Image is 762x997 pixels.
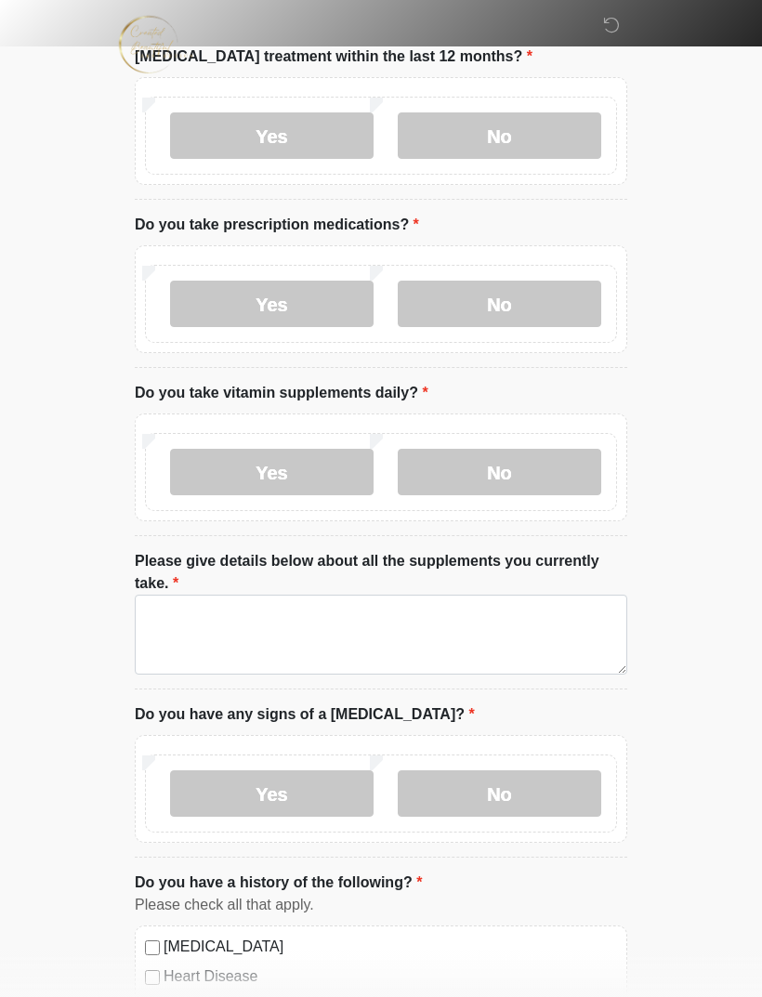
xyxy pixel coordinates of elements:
img: Created Beautiful Aesthetics Logo [116,14,194,74]
label: Yes [170,770,374,817]
label: No [398,281,601,327]
label: Do you have any signs of a [MEDICAL_DATA]? [135,703,475,726]
input: [MEDICAL_DATA] [145,940,160,955]
label: Do you take prescription medications? [135,214,419,236]
label: Yes [170,281,374,327]
label: Heart Disease [164,965,617,988]
label: Do you have a history of the following? [135,872,422,894]
input: Heart Disease [145,970,160,985]
label: No [398,112,601,159]
label: Do you take vitamin supplements daily? [135,382,428,404]
div: Please check all that apply. [135,894,627,916]
label: No [398,770,601,817]
label: No [398,449,601,495]
label: [MEDICAL_DATA] [164,936,617,958]
label: Yes [170,449,374,495]
label: Yes [170,112,374,159]
label: Please give details below about all the supplements you currently take. [135,550,627,595]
